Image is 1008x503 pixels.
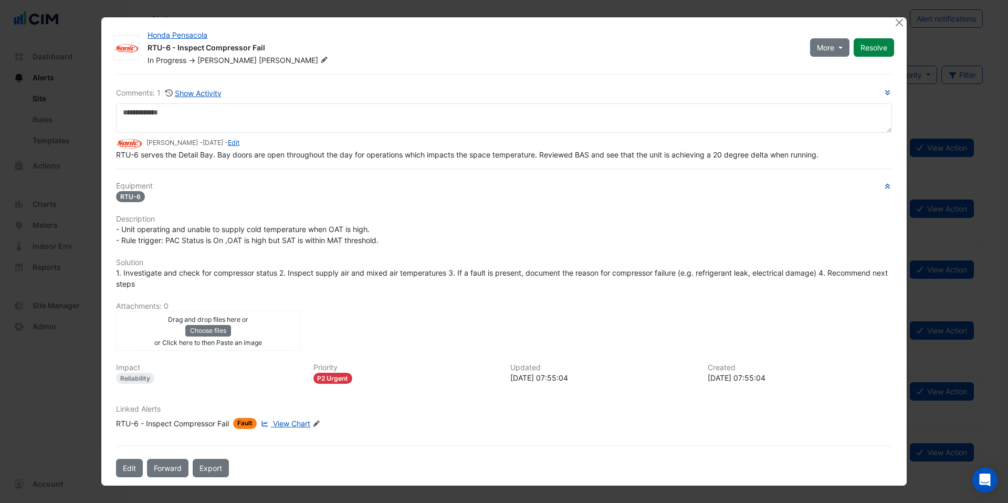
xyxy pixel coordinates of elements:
h6: Description [116,215,892,224]
h6: Equipment [116,182,892,191]
div: RTU-6 - Inspect Compressor Fail [116,418,229,429]
small: Drag and drop files here or [168,316,248,323]
span: [PERSON_NAME] [259,55,330,66]
span: 1. Investigate and check for compressor status 2. Inspect supply air and mixed air temperatures 3... [116,268,890,288]
h6: Linked Alerts [116,405,892,414]
button: Edit [116,459,143,477]
button: Choose files [185,325,231,337]
small: [PERSON_NAME] - - [146,138,239,148]
span: Fault [233,418,257,429]
div: Reliability [116,373,154,384]
div: P2 Urgent [313,373,353,384]
button: Show Activity [165,87,222,99]
h6: Attachments: 0 [116,302,892,311]
span: RTU-6 serves the Detail Bay. Bay doors are open throughout the day for operations which impacts t... [116,150,818,159]
a: Edit [228,139,239,146]
small: or Click here to then Paste an image [154,339,262,347]
img: Sonic Automotive [114,43,139,54]
h6: Priority [313,363,498,372]
h6: Updated [510,363,695,372]
div: [DATE] 07:55:04 [510,372,695,383]
span: - Unit operating and unable to supply cold temperature when OAT is high. - Rule trigger: PAC Stat... [116,225,379,245]
img: Sonic Automotive [116,138,142,149]
a: Honda Pensacola [148,30,207,39]
button: Forward [147,459,188,477]
h6: Solution [116,258,892,267]
div: RTU-6 - Inspect Compressor Fail [148,43,797,55]
a: View Chart [259,418,310,429]
span: In Progress [148,56,186,65]
span: RTU-6 [116,191,145,202]
div: [DATE] 07:55:04 [708,372,892,383]
span: More [817,42,834,53]
span: 2025-09-23 07:55:04 [203,139,223,146]
button: More [810,38,849,57]
span: [PERSON_NAME] [197,56,257,65]
div: Open Intercom Messenger [972,467,997,492]
h6: Impact [116,363,301,372]
h6: Created [708,363,892,372]
span: View Chart [273,419,310,428]
button: Close [894,17,905,28]
a: Export [193,459,229,477]
div: Comments: 1 [116,87,222,99]
span: -> [188,56,195,65]
fa-icon: Edit Linked Alerts [312,420,320,428]
button: Resolve [854,38,894,57]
